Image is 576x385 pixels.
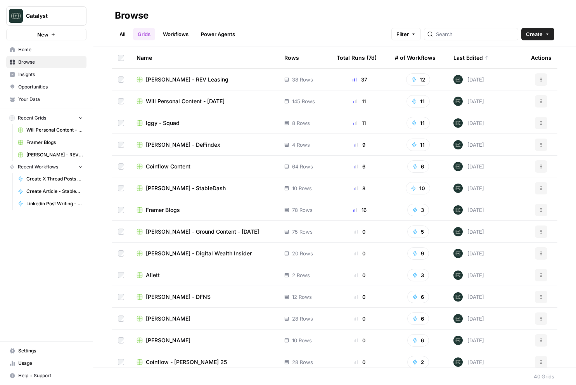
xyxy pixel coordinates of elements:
[453,336,463,345] img: lkqc6w5wqsmhugm7jkiokl0d6w4g
[453,75,484,84] div: [DATE]
[18,114,46,121] span: Recent Grids
[407,247,429,260] button: 9
[18,347,83,354] span: Settings
[337,47,377,68] div: Total Runs (7d)
[26,200,83,207] span: Linkedin Post Writing - [DATE]
[453,140,484,149] div: [DATE]
[292,76,313,83] span: 38 Rows
[6,112,86,124] button: Recent Grids
[6,369,86,382] button: Help + Support
[531,47,552,68] div: Actions
[137,315,272,323] a: [PERSON_NAME]
[18,71,83,78] span: Insights
[407,334,429,347] button: 6
[146,119,180,127] span: Iggy - Squad
[14,124,86,136] a: Will Personal Content - [DATE]
[337,184,382,192] div: 8
[407,312,429,325] button: 6
[453,118,463,128] img: lkqc6w5wqsmhugm7jkiokl0d6w4g
[6,6,86,26] button: Workspace: Catalyst
[292,163,313,170] span: 64 Rows
[146,228,259,236] span: [PERSON_NAME] - Ground Content - [DATE]
[292,206,313,214] span: 78 Rows
[453,184,484,193] div: [DATE]
[292,141,310,149] span: 4 Rows
[407,225,429,238] button: 5
[146,184,226,192] span: [PERSON_NAME] - StableDash
[284,47,299,68] div: Rows
[337,228,382,236] div: 0
[26,139,83,146] span: Framer Blogs
[146,336,190,344] span: [PERSON_NAME]
[337,163,382,170] div: 6
[146,141,220,149] span: [PERSON_NAME] - DeFindex
[406,95,430,108] button: 11
[436,30,515,38] input: Search
[196,28,240,40] a: Power Agents
[453,140,463,149] img: lkqc6w5wqsmhugm7jkiokl0d6w4g
[453,314,484,323] div: [DATE]
[453,227,463,236] img: lkqc6w5wqsmhugm7jkiokl0d6w4g
[337,250,382,257] div: 0
[453,271,484,280] div: [DATE]
[18,163,58,170] span: Recent Workflows
[6,68,86,81] a: Insights
[137,119,272,127] a: Iggy - Squad
[146,293,211,301] span: [PERSON_NAME] - DFNS
[37,31,48,38] span: New
[14,173,86,185] a: Create X Thread Posts from Linkedin
[137,141,272,149] a: [PERSON_NAME] - DeFindex
[406,117,430,129] button: 11
[407,204,429,216] button: 3
[6,357,86,369] a: Usage
[292,228,313,236] span: 75 Rows
[453,47,489,68] div: Last Edited
[137,228,272,236] a: [PERSON_NAME] - Ground Content - [DATE]
[337,336,382,344] div: 0
[137,293,272,301] a: [PERSON_NAME] - DFNS
[337,358,382,366] div: 0
[453,249,484,258] div: [DATE]
[146,250,252,257] span: [PERSON_NAME] - Digital Wealth Insider
[453,249,463,258] img: lkqc6w5wqsmhugm7jkiokl0d6w4g
[453,97,463,106] img: lkqc6w5wqsmhugm7jkiokl0d6w4g
[146,76,228,83] span: [PERSON_NAME] - REV Leasing
[26,175,83,182] span: Create X Thread Posts from Linkedin
[407,356,429,368] button: 2
[14,149,86,161] a: [PERSON_NAME] - REV Leasing
[453,118,484,128] div: [DATE]
[137,97,272,105] a: Will Personal Content - [DATE]
[292,184,312,192] span: 10 Rows
[453,227,484,236] div: [DATE]
[133,28,155,40] a: Grids
[453,205,484,215] div: [DATE]
[337,119,382,127] div: 11
[407,291,429,303] button: 6
[18,96,83,103] span: Your Data
[453,162,463,171] img: lkqc6w5wqsmhugm7jkiokl0d6w4g
[453,162,484,171] div: [DATE]
[137,271,272,279] a: Aliett
[337,141,382,149] div: 9
[406,182,430,194] button: 10
[337,76,382,83] div: 37
[137,358,272,366] a: Coinflow - [PERSON_NAME] 25
[292,119,310,127] span: 8 Rows
[337,97,382,105] div: 11
[396,30,409,38] span: Filter
[453,97,484,106] div: [DATE]
[292,97,315,105] span: 145 Rows
[137,336,272,344] a: [PERSON_NAME]
[407,160,429,173] button: 6
[137,206,272,214] a: Framer Blogs
[453,336,484,345] div: [DATE]
[137,47,272,68] div: Name
[521,28,554,40] button: Create
[453,205,463,215] img: lkqc6w5wqsmhugm7jkiokl0d6w4g
[6,43,86,56] a: Home
[18,59,83,66] span: Browse
[6,56,86,68] a: Browse
[146,206,180,214] span: Framer Blogs
[6,345,86,357] a: Settings
[453,75,463,84] img: lkqc6w5wqsmhugm7jkiokl0d6w4g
